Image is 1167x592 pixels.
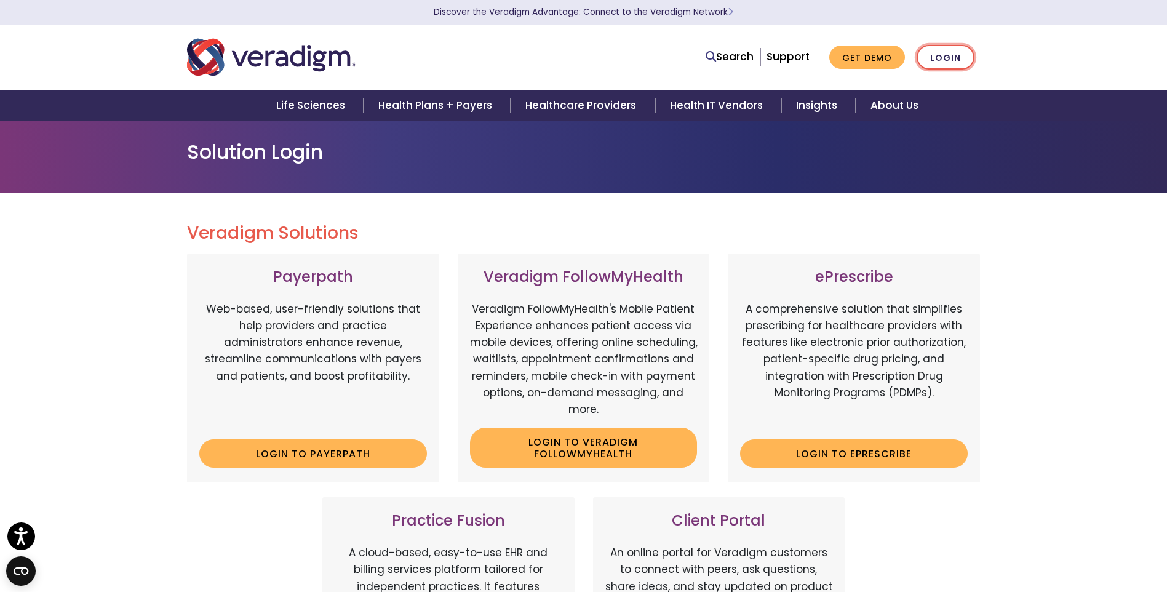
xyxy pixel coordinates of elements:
h3: Client Portal [605,512,833,530]
a: Login [917,45,974,70]
span: Learn More [728,6,733,18]
a: Login to Payerpath [199,439,427,468]
p: Web-based, user-friendly solutions that help providers and practice administrators enhance revenu... [199,301,427,430]
a: Life Sciences [261,90,364,121]
button: Open CMP widget [6,556,36,586]
a: Login to ePrescribe [740,439,968,468]
a: Support [767,49,810,64]
a: Insights [781,90,856,121]
h1: Solution Login [187,140,981,164]
a: Health Plans + Payers [364,90,511,121]
a: Get Demo [829,46,905,70]
p: A comprehensive solution that simplifies prescribing for healthcare providers with features like ... [740,301,968,430]
h3: Veradigm FollowMyHealth [470,268,698,286]
a: Search [706,49,754,65]
a: Login to Veradigm FollowMyHealth [470,428,698,468]
img: Veradigm logo [187,37,356,78]
h2: Veradigm Solutions [187,223,981,244]
a: About Us [856,90,933,121]
h3: Payerpath [199,268,427,286]
h3: ePrescribe [740,268,968,286]
iframe: Drift Chat Widget [931,503,1152,577]
p: Veradigm FollowMyHealth's Mobile Patient Experience enhances patient access via mobile devices, o... [470,301,698,418]
a: Healthcare Providers [511,90,655,121]
a: Discover the Veradigm Advantage: Connect to the Veradigm NetworkLearn More [434,6,733,18]
h3: Practice Fusion [335,512,562,530]
a: Health IT Vendors [655,90,781,121]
